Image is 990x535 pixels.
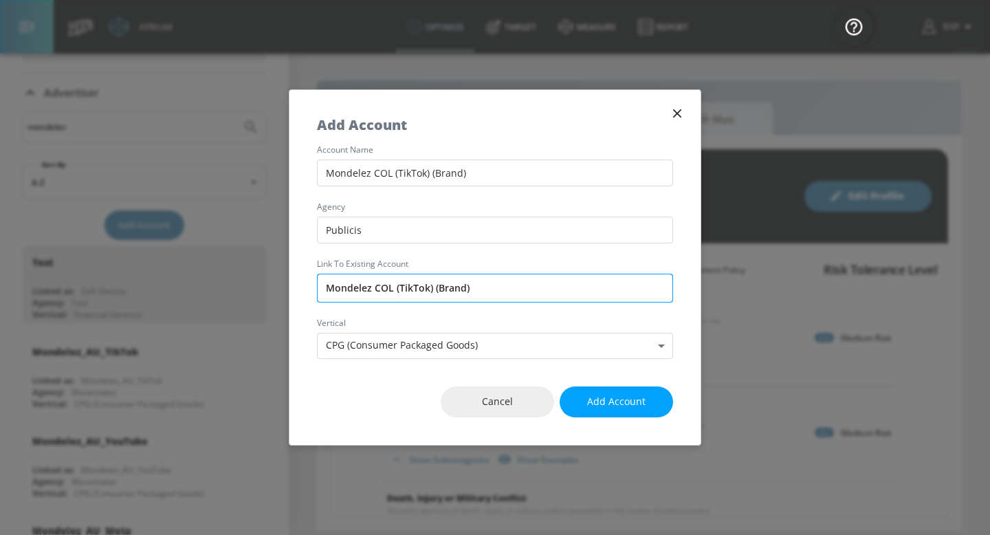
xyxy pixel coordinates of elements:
[587,393,646,411] span: Add Account
[317,333,673,360] div: CPG (Consumer Packaged Goods)
[317,160,673,186] input: Enter account name
[317,319,673,327] label: vertical
[835,7,873,45] button: Open Resource Center
[317,146,673,154] label: account name
[317,118,407,132] h5: Add Account
[441,386,554,417] button: Cancel
[560,386,673,417] button: Add Account
[468,393,527,411] span: Cancel
[317,274,673,303] input: Enter account name
[317,203,673,211] label: agency
[317,260,673,268] label: Link to Existing Account
[317,217,673,243] input: Enter agency name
